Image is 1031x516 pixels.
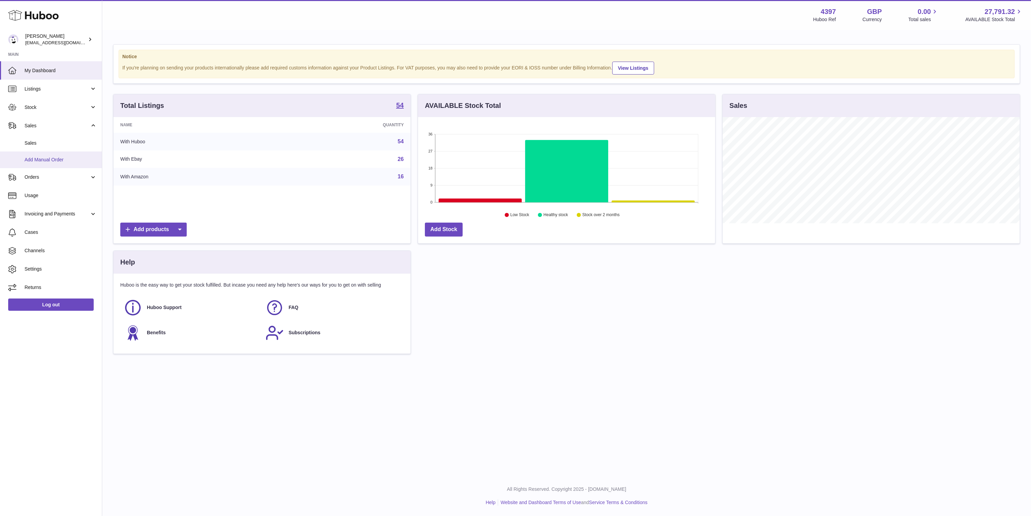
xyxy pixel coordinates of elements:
span: FAQ [289,304,298,311]
a: Subscriptions [265,324,400,342]
text: 9 [430,183,432,187]
span: Invoicing and Payments [25,211,90,217]
text: 0 [430,200,432,204]
a: Service Terms & Conditions [589,500,648,505]
span: Stock [25,104,90,111]
a: Add Stock [425,223,463,237]
div: Currency [863,16,882,23]
span: Add Manual Order [25,157,97,163]
li: and [498,499,647,506]
a: 16 [398,174,404,179]
strong: Notice [122,53,1011,60]
span: 0.00 [918,7,931,16]
a: 54 [398,139,404,144]
span: Benefits [147,329,166,336]
div: If you're planning on sending your products internationally please add required customs informati... [122,61,1011,75]
a: Help [486,500,496,505]
span: Channels [25,247,97,254]
h3: AVAILABLE Stock Total [425,101,501,110]
a: 26 [398,156,404,162]
span: Listings [25,86,90,92]
td: With Amazon [113,168,276,186]
div: Huboo Ref [813,16,836,23]
span: Sales [25,140,97,146]
a: Benefits [124,324,259,342]
span: [EMAIL_ADDRESS][DOMAIN_NAME] [25,40,100,45]
a: Log out [8,299,94,311]
span: My Dashboard [25,67,97,74]
text: Healthy stock [543,213,568,217]
span: AVAILABLE Stock Total [965,16,1023,23]
text: 36 [428,132,432,136]
strong: GBP [867,7,882,16]
span: 27,791.32 [985,7,1015,16]
span: Returns [25,284,97,291]
span: Settings [25,266,97,272]
a: Add products [120,223,187,237]
strong: 54 [396,102,404,109]
a: FAQ [265,299,400,317]
span: Sales [25,123,90,129]
strong: 4397 [821,7,836,16]
th: Quantity [276,117,411,133]
h3: Total Listings [120,101,164,110]
span: Huboo Support [147,304,182,311]
text: Stock over 2 months [582,213,619,217]
a: Huboo Support [124,299,259,317]
td: With Ebay [113,150,276,168]
text: 18 [428,166,432,170]
a: 54 [396,102,404,110]
span: Cases [25,229,97,236]
span: Orders [25,174,90,180]
a: View Listings [612,62,654,75]
th: Name [113,117,276,133]
span: Total sales [908,16,939,23]
p: Huboo is the easy way to get your stock fulfilled. But incase you need any help here's our ways f... [120,282,404,288]
text: 27 [428,149,432,153]
div: [PERSON_NAME] [25,33,87,46]
td: With Huboo [113,133,276,150]
p: All Rights Reserved. Copyright 2025 - [DOMAIN_NAME] [108,486,1026,493]
text: Low Stock [510,213,529,217]
span: Usage [25,192,97,199]
h3: Help [120,258,135,267]
a: 0.00 Total sales [908,7,939,23]
a: Website and Dashboard Terms of Use [501,500,581,505]
img: drumnnbass@gmail.com [8,34,18,45]
a: 27,791.32 AVAILABLE Stock Total [965,7,1023,23]
h3: Sales [729,101,747,110]
span: Subscriptions [289,329,320,336]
